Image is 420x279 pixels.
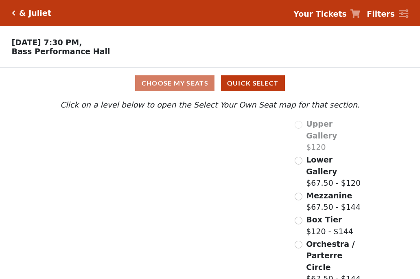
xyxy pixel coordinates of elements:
[12,10,15,16] a: Click here to go back to filters
[306,239,354,272] span: Orchestra / Parterre Circle
[293,9,347,18] strong: Your Tickets
[293,8,360,20] a: Your Tickets
[306,119,337,140] span: Upper Gallery
[98,122,191,145] path: Upper Gallery - Seats Available: 0
[306,190,361,213] label: $67.50 - $144
[105,141,203,171] path: Lower Gallery - Seats Available: 147
[306,214,353,237] label: $120 - $144
[306,118,362,153] label: $120
[367,9,395,18] strong: Filters
[306,191,352,200] span: Mezzanine
[19,9,51,18] h5: & Juliet
[306,215,342,224] span: Box Tier
[367,8,408,20] a: Filters
[306,154,362,189] label: $67.50 - $120
[58,99,362,111] p: Click on a level below to open the Select Your Own Seat map for that section.
[306,155,337,176] span: Lower Gallery
[149,200,243,256] path: Orchestra / Parterre Circle - Seats Available: 39
[221,75,285,91] button: Quick Select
